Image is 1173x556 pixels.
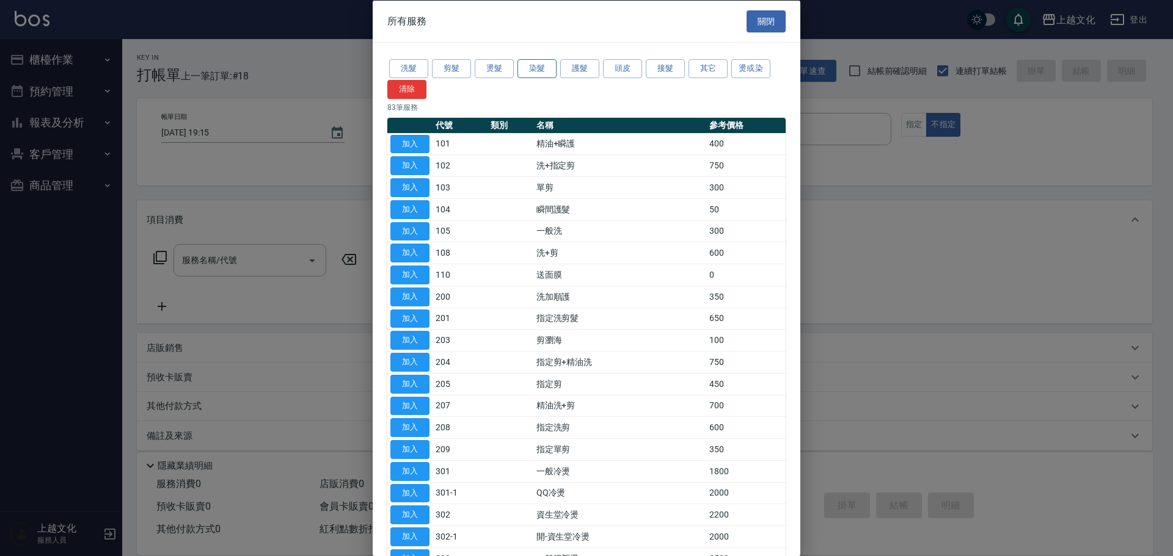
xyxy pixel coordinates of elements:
td: 精油+瞬護 [533,133,707,155]
td: 208 [433,416,488,438]
td: 一般冷燙 [533,460,707,482]
td: 瞬間護髮 [533,198,707,220]
span: 所有服務 [387,15,426,27]
td: 207 [433,395,488,417]
td: 203 [433,329,488,351]
td: 指定洗剪髮 [533,308,707,330]
td: 301 [433,460,488,482]
td: 750 [706,351,786,373]
button: 加入 [390,396,429,415]
button: 加入 [390,440,429,459]
td: 302-1 [433,525,488,547]
td: 指定洗剪 [533,416,707,438]
td: 50 [706,198,786,220]
td: 2000 [706,525,786,547]
button: 加入 [390,505,429,524]
button: 加入 [390,353,429,372]
button: 加入 [390,244,429,262]
td: 單剪 [533,176,707,198]
td: 205 [433,373,488,395]
button: 加入 [390,309,429,328]
td: 0 [706,264,786,286]
td: 2000 [706,482,786,504]
td: 350 [706,286,786,308]
td: 一般洗 [533,220,707,242]
td: 300 [706,176,786,198]
td: 302 [433,504,488,525]
td: 650 [706,308,786,330]
td: 600 [706,242,786,264]
td: 301-1 [433,482,488,504]
td: 102 [433,154,488,176]
td: 送面膜 [533,264,707,286]
td: 洗+剪 [533,242,707,264]
button: 頭皮 [603,59,642,78]
button: 加入 [390,374,429,393]
td: 103 [433,176,488,198]
td: 110 [433,264,488,286]
td: 101 [433,133,488,155]
button: 清除 [387,79,426,98]
td: 2200 [706,504,786,525]
button: 加入 [390,200,429,218]
button: 護髮 [560,59,599,78]
button: 染髮 [517,59,557,78]
button: 加入 [390,265,429,284]
button: 加入 [390,287,429,306]
td: 700 [706,395,786,417]
td: 精油洗+剪 [533,395,707,417]
td: 600 [706,416,786,438]
button: 加入 [390,418,429,437]
button: 剪髮 [432,59,471,78]
td: 指定單剪 [533,438,707,460]
button: 加入 [390,483,429,502]
td: 400 [706,133,786,155]
button: 加入 [390,222,429,240]
td: 100 [706,329,786,351]
button: 接髮 [646,59,685,78]
td: 450 [706,373,786,395]
button: 燙髮 [475,59,514,78]
td: 開-資生堂冷燙 [533,525,707,547]
th: 名稱 [533,117,707,133]
td: 105 [433,220,488,242]
td: 剪瀏海 [533,329,707,351]
button: 關閉 [747,10,786,32]
button: 燙或染 [731,59,770,78]
td: 300 [706,220,786,242]
td: 209 [433,438,488,460]
button: 加入 [390,156,429,175]
button: 其它 [689,59,728,78]
td: 資生堂冷燙 [533,504,707,525]
button: 加入 [390,527,429,546]
th: 參考價格 [706,117,786,133]
th: 類別 [488,117,533,133]
button: 加入 [390,134,429,153]
button: 加入 [390,178,429,197]
td: QQ冷燙 [533,482,707,504]
button: 加入 [390,461,429,480]
td: 洗加順護 [533,286,707,308]
th: 代號 [433,117,488,133]
td: 750 [706,154,786,176]
td: 指定剪+精油洗 [533,351,707,373]
td: 204 [433,351,488,373]
button: 加入 [390,331,429,350]
td: 201 [433,308,488,330]
td: 104 [433,198,488,220]
td: 108 [433,242,488,264]
td: 350 [706,438,786,460]
td: 1800 [706,460,786,482]
p: 83 筆服務 [387,101,786,112]
td: 指定剪 [533,373,707,395]
button: 洗髮 [389,59,428,78]
td: 200 [433,286,488,308]
td: 洗+指定剪 [533,154,707,176]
